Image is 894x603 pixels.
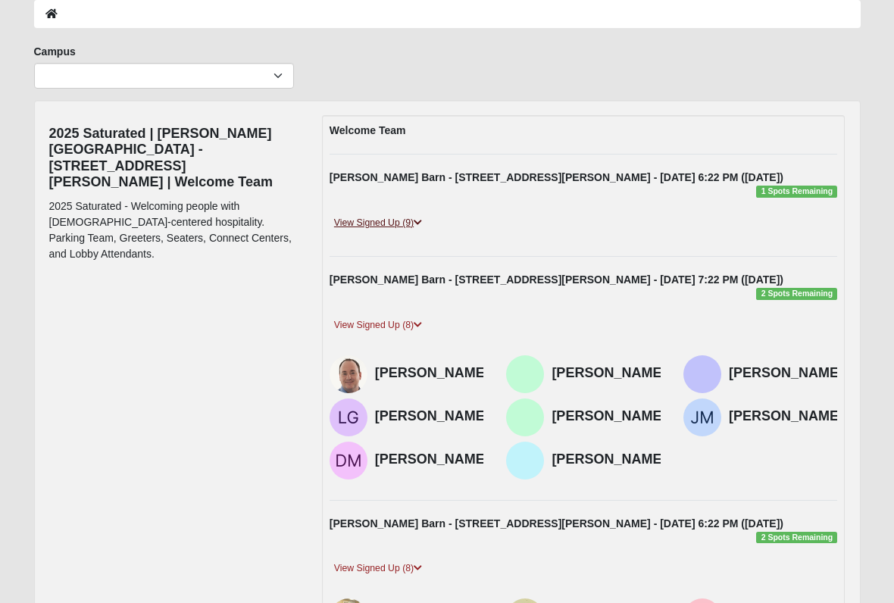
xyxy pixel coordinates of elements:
[729,408,843,425] h4: [PERSON_NAME]
[756,186,837,198] span: 1 Spots Remaining
[756,288,837,300] span: 2 Spots Remaining
[552,408,666,425] h4: [PERSON_NAME]
[330,317,427,333] a: View Signed Up (8)
[330,124,406,136] strong: Welcome Team
[683,398,721,436] img: Jim McKeithen
[34,44,76,59] label: Campus
[330,517,783,530] strong: [PERSON_NAME] Barn - [STREET_ADDRESS][PERSON_NAME] - [DATE] 6:22 PM ([DATE])
[506,355,544,393] img: Brad Krantz
[330,215,427,231] a: View Signed Up (9)
[506,442,544,480] img: Donna Petrina
[552,451,666,468] h4: [PERSON_NAME]
[330,273,783,286] strong: [PERSON_NAME] Barn - [STREET_ADDRESS][PERSON_NAME] - [DATE] 7:22 PM ([DATE])
[330,442,367,480] img: Donna McKeithen
[375,365,489,382] h4: [PERSON_NAME]
[552,365,666,382] h4: [PERSON_NAME]
[49,198,299,262] p: 2025 Saturated - Welcoming people with [DEMOGRAPHIC_DATA]-centered hospitality. Parking Team, Gre...
[756,532,837,544] span: 2 Spots Remaining
[729,365,843,382] h4: [PERSON_NAME]
[330,561,427,576] a: View Signed Up (8)
[506,398,544,436] img: Brad Krantz
[49,126,299,191] h4: 2025 Saturated | [PERSON_NAME][GEOGRAPHIC_DATA] - [STREET_ADDRESS][PERSON_NAME] | Welcome Team
[375,408,489,425] h4: [PERSON_NAME]
[330,398,367,436] img: Libby Gibson
[375,451,489,468] h4: [PERSON_NAME]
[683,355,721,393] img: Elle Lauter
[330,355,367,393] img: Lee Andrews
[330,171,783,183] strong: [PERSON_NAME] Barn - [STREET_ADDRESS][PERSON_NAME] - [DATE] 6:22 PM ([DATE])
